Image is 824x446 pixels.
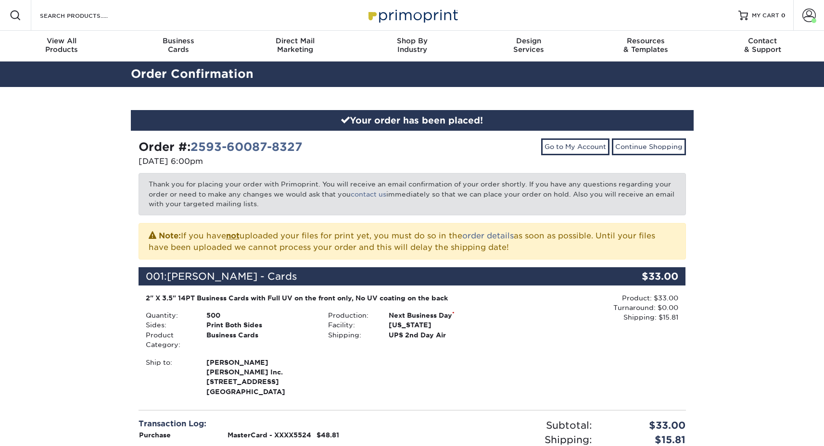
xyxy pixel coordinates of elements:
[190,140,303,154] a: 2593-60087-8327
[206,358,314,367] span: [PERSON_NAME]
[139,156,405,167] p: [DATE] 6:00pm
[781,12,786,19] span: 0
[3,37,120,45] span: View All
[470,37,587,45] span: Design
[470,37,587,54] div: Services
[587,37,704,45] span: Resources
[139,358,199,397] div: Ship to:
[470,31,587,62] a: DesignServices
[149,229,676,253] p: If you have uploaded your files for print yet, you must do so in the as soon as possible. Until y...
[462,231,514,240] a: order details
[503,293,678,322] div: Product: $33.00 Turnaround: $0.00 Shipping: $15.81
[167,271,297,282] span: [PERSON_NAME] - Cards
[139,310,199,320] div: Quantity:
[3,37,120,54] div: Products
[412,418,599,433] div: Subtotal:
[317,431,339,439] strong: $48.81
[206,367,314,377] span: [PERSON_NAME] Inc.
[704,37,821,45] span: Contact
[237,37,354,45] span: Direct Mail
[206,358,314,396] strong: [GEOGRAPHIC_DATA]
[124,65,701,83] h2: Order Confirmation
[131,110,694,131] div: Your order has been placed!
[226,231,240,240] b: not
[321,310,381,320] div: Production:
[139,431,171,439] strong: Purchase
[159,231,181,240] strong: Note:
[139,173,686,215] p: Thank you for placing your order with Primoprint. You will receive an email confirmation of your ...
[704,31,821,62] a: Contact& Support
[587,37,704,54] div: & Templates
[3,31,120,62] a: View AllProducts
[381,330,503,340] div: UPS 2nd Day Air
[120,31,237,62] a: BusinessCards
[752,12,779,20] span: MY CART
[541,138,609,155] a: Go to My Account
[199,330,321,350] div: Business Cards
[351,190,386,198] a: contact us
[139,330,199,350] div: Product Category:
[354,31,470,62] a: Shop ByIndustry
[199,320,321,330] div: Print Both Sides
[39,10,133,21] input: SEARCH PRODUCTS.....
[321,320,381,330] div: Facility:
[704,37,821,54] div: & Support
[354,37,470,54] div: Industry
[146,293,496,303] div: 2" X 3.5" 14PT Business Cards with Full UV on the front only, No UV coating on the back
[381,320,503,330] div: [US_STATE]
[139,140,303,154] strong: Order #:
[599,418,693,433] div: $33.00
[587,31,704,62] a: Resources& Templates
[139,267,595,285] div: 001:
[139,320,199,330] div: Sides:
[199,310,321,320] div: 500
[321,330,381,340] div: Shipping:
[228,431,311,439] strong: MasterCard - XXXX5524
[381,310,503,320] div: Next Business Day
[206,377,314,386] span: [STREET_ADDRESS]
[595,267,686,285] div: $33.00
[354,37,470,45] span: Shop By
[139,418,405,430] div: Transaction Log:
[237,37,354,54] div: Marketing
[237,31,354,62] a: Direct MailMarketing
[364,5,460,25] img: Primoprint
[120,37,237,54] div: Cards
[120,37,237,45] span: Business
[612,138,686,155] a: Continue Shopping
